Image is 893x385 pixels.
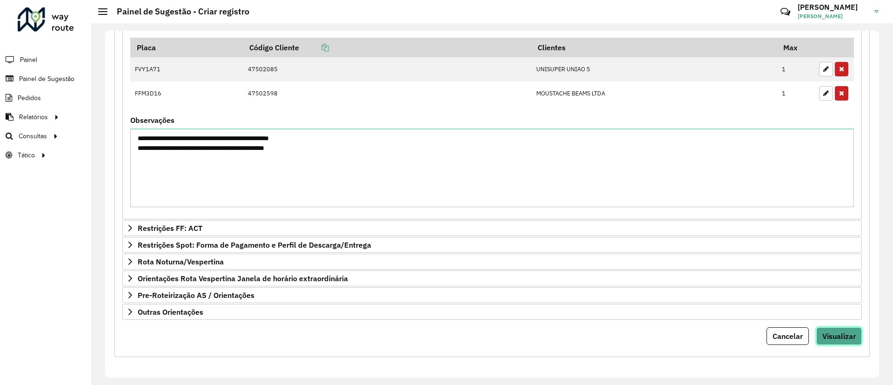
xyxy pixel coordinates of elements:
span: [PERSON_NAME] [798,12,867,20]
a: Restrições FF: ACT [122,220,862,236]
span: Restrições Spot: Forma de Pagamento e Perfil de Descarga/Entrega [138,241,371,249]
td: 1 [777,81,814,106]
span: Painel de Sugestão [19,74,74,84]
a: Contato Rápido [775,2,795,22]
span: Tático [18,150,35,160]
h3: [PERSON_NAME] [798,3,867,12]
span: Pedidos [18,93,41,103]
a: Pre-Roteirização AS / Orientações [122,287,862,303]
button: Visualizar [816,327,862,345]
td: MOUSTACHE BEAMS LTDA [531,81,777,106]
td: 1 [777,57,814,81]
span: Visualizar [822,331,856,341]
h2: Painel de Sugestão - Criar registro [107,7,249,17]
td: FVY1A71 [130,57,243,81]
th: Placa [130,38,243,57]
a: Orientações Rota Vespertina Janela de horário extraordinária [122,270,862,286]
span: Restrições FF: ACT [138,224,202,232]
span: Orientações Rota Vespertina Janela de horário extraordinária [138,275,348,282]
td: 47502598 [243,81,531,106]
td: 47502085 [243,57,531,81]
a: Outras Orientações [122,304,862,320]
td: FFM3D16 [130,81,243,106]
a: Rota Noturna/Vespertina [122,254,862,270]
span: Rota Noturna/Vespertina [138,258,224,265]
td: UNISUPER UNIAO 5 [531,57,777,81]
span: Painel [20,55,37,65]
span: Relatórios [19,112,48,122]
th: Clientes [531,38,777,57]
button: Cancelar [766,327,809,345]
label: Observações [130,115,174,126]
th: Código Cliente [243,38,531,57]
span: Consultas [19,131,47,141]
span: Pre-Roteirização AS / Orientações [138,291,254,299]
span: Outras Orientações [138,308,203,316]
span: Cancelar [773,331,803,341]
a: Copiar [299,43,329,52]
a: Restrições Spot: Forma de Pagamento e Perfil de Descarga/Entrega [122,237,862,253]
th: Max [777,38,814,57]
